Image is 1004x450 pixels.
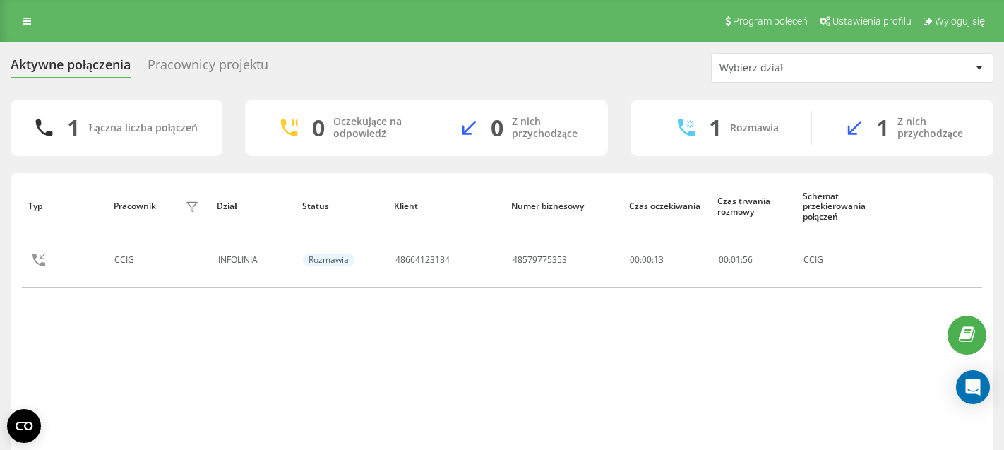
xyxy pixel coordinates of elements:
[743,254,753,266] span: 56
[876,114,889,141] div: 1
[897,116,972,140] div: Z nich przychodzące
[513,255,567,265] div: 48579775353
[7,409,41,443] button: Open CMP widget
[709,114,722,141] div: 1
[11,57,131,79] div: Aktywne połączenia
[28,201,100,211] div: Typ
[303,254,354,266] div: Rozmawia
[217,201,289,211] div: Dział
[67,114,80,141] div: 1
[114,201,156,211] div: Pracownik
[832,16,912,27] span: Ustawienia profilu
[114,255,138,265] div: CCIG
[935,16,985,27] span: Wyloguj się
[629,201,704,211] div: Czas oczekiwania
[803,255,889,265] div: CCIG
[395,255,450,265] div: 48664123184
[218,255,287,265] div: INFOLINIA
[394,201,498,211] div: Klient
[956,370,990,404] div: Open Intercom Messenger
[88,122,197,134] div: Łączna liczba połączeń
[491,114,503,141] div: 0
[512,116,587,140] div: Z nich przychodzące
[719,255,753,265] div: : :
[148,57,268,79] div: Pracownicy projektu
[803,191,890,222] div: Schemat przekierowania połączeń
[733,16,808,27] span: Program poleceń
[312,114,325,141] div: 0
[511,201,616,211] div: Numer biznesowy
[730,122,779,134] div: Rozmawia
[717,196,789,217] div: Czas trwania rozmowy
[719,62,888,74] div: Wybierz dział
[630,255,703,265] div: 00:00:13
[302,201,381,211] div: Status
[731,254,741,266] span: 01
[333,116,405,140] div: Oczekujące na odpowiedź
[719,254,729,266] span: 00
